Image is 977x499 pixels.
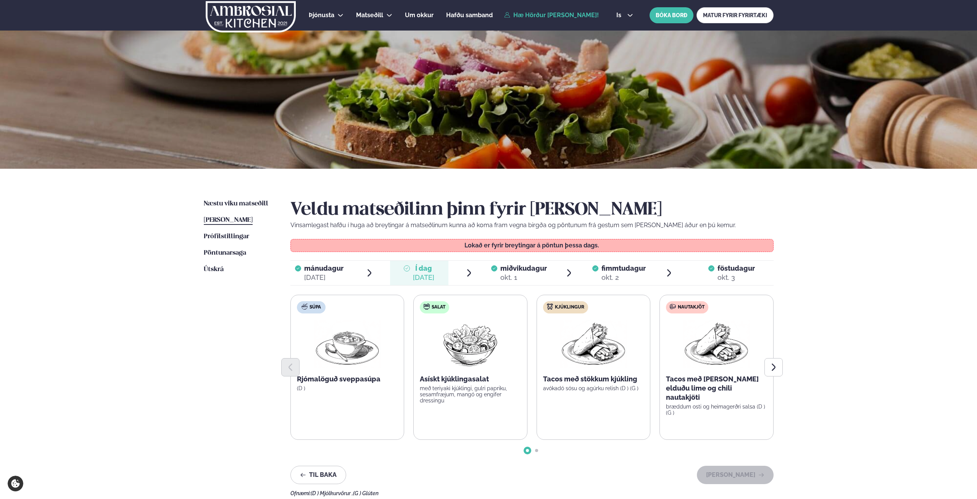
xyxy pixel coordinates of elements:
[717,264,755,272] span: föstudagur
[204,250,246,256] span: Pöntunarsaga
[717,273,755,282] div: okt. 3
[304,264,343,272] span: mánudagur
[424,304,430,310] img: salad.svg
[666,375,767,402] p: Tacos með [PERSON_NAME] elduðu lime og chili nautakjöti
[281,358,300,376] button: Previous slide
[304,273,343,282] div: [DATE]
[290,221,774,230] p: Vinsamlegast hafðu í huga að breytingar á matseðlinum kunna að koma fram vegna birgða og pöntunum...
[298,242,766,249] p: Lokað er fyrir breytingar á pöntun þessa dags.
[405,11,434,20] a: Um okkur
[670,304,676,310] img: beef.svg
[526,449,529,452] span: Go to slide 1
[413,273,434,282] div: [DATE]
[204,232,249,241] a: Prófílstillingar
[420,385,521,404] p: með teriyaki kjúklingi, gulri papriku, sesamfræjum, mangó og engifer dressingu
[543,375,644,384] p: Tacos með stökkum kjúkling
[683,320,750,368] img: Wraps.png
[437,320,504,368] img: Salad.png
[535,449,538,452] span: Go to slide 2
[413,264,434,273] span: Í dag
[543,385,644,391] p: avókadó sósu og agúrku relish (D ) (G )
[309,11,334,20] a: Þjónusta
[500,264,547,272] span: miðvikudagur
[204,200,268,207] span: Næstu viku matseðill
[314,320,381,368] img: Soup.png
[204,249,246,258] a: Pöntunarsaga
[204,233,249,240] span: Prófílstillingar
[764,358,783,376] button: Next slide
[290,490,774,496] div: Ofnæmi:
[601,273,646,282] div: okt. 2
[204,266,224,273] span: Útskrá
[311,490,353,496] span: (D ) Mjólkurvörur ,
[616,12,624,18] span: is
[601,264,646,272] span: fimmtudagur
[446,11,493,19] span: Hafðu samband
[432,304,445,310] span: Salat
[446,11,493,20] a: Hafðu samband
[204,265,224,274] a: Útskrá
[204,216,253,225] a: [PERSON_NAME]
[204,199,268,208] a: Næstu viku matseðill
[290,199,774,221] h2: Veldu matseðilinn þinn fyrir [PERSON_NAME]
[420,375,521,384] p: Asískt kjúklingasalat
[560,320,627,368] img: Wraps.png
[205,1,297,32] img: logo
[290,466,346,484] button: Til baka
[310,304,321,310] span: Súpa
[547,304,553,310] img: chicken.svg
[8,476,23,491] a: Cookie settings
[500,273,547,282] div: okt. 1
[650,7,693,23] button: BÓKA BORÐ
[678,304,705,310] span: Nautakjöt
[309,11,334,19] span: Þjónusta
[301,304,308,310] img: soup.svg
[697,466,774,484] button: [PERSON_NAME]
[356,11,383,19] span: Matseðill
[696,7,774,23] a: MATUR FYRIR FYRIRTÆKI
[504,12,599,19] a: Hæ Hörður [PERSON_NAME]!
[297,385,398,391] p: (D )
[356,11,383,20] a: Matseðill
[610,12,639,18] button: is
[353,490,379,496] span: (G ) Glúten
[204,217,253,223] span: [PERSON_NAME]
[297,375,398,384] p: Rjómalöguð sveppasúpa
[666,404,767,416] p: bræddum osti og heimagerðri salsa (D ) (G )
[555,304,584,310] span: Kjúklingur
[405,11,434,19] span: Um okkur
